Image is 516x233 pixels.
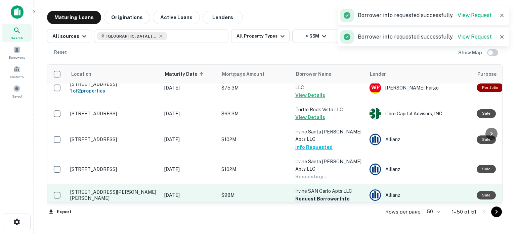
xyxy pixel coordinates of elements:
[295,91,325,99] button: View Details
[164,136,215,143] p: [DATE]
[218,65,292,83] th: Mortgage Amount
[452,208,476,216] p: 1–50 of 51
[482,179,516,212] iframe: Chat Widget
[458,12,492,18] a: View Request
[11,35,23,41] span: Search
[164,191,215,199] p: [DATE]
[458,49,483,56] h6: Show Map
[295,187,362,195] p: Irvine SAN Carlo Apts LLC
[295,128,362,143] p: Irvine Santa [PERSON_NAME] Apts LLC
[458,34,492,40] a: View Request
[153,11,200,24] button: Active Loans
[295,158,362,173] p: Irvine Santa [PERSON_NAME] Apts LLC
[9,55,25,60] span: Borrowers
[477,83,504,92] div: This is a portfolio loan with 2 properties
[11,5,24,19] img: capitalize-icon.png
[106,33,157,39] span: [GEOGRAPHIC_DATA], [GEOGRAPHIC_DATA], [GEOGRAPHIC_DATA]
[370,70,386,78] span: Lender
[292,30,339,43] button: > $5M
[491,207,502,217] button: Go to next page
[10,74,24,79] span: Contacts
[295,113,325,121] button: View Details
[369,82,470,94] div: [PERSON_NAME] Fargo
[295,143,333,151] button: Info Requested
[70,87,158,95] h6: 1 of 2 properties
[2,63,32,81] a: Contacts
[231,30,290,43] button: All Property Types
[366,65,473,83] th: Lender
[370,189,381,201] img: picture
[370,82,381,94] img: picture
[203,11,243,24] button: Lenders
[67,65,161,83] th: Location
[295,106,362,113] p: Turtle Rock Vista LLC
[70,136,158,142] p: [STREET_ADDRESS]
[12,94,22,99] span: Saved
[358,33,492,41] p: Borrower info requested successfully.
[477,70,497,78] span: Purpose
[296,70,331,78] span: Borrower Name
[477,191,496,199] div: Sale
[2,82,32,100] a: Saved
[70,189,158,201] p: [STREET_ADDRESS][PERSON_NAME][PERSON_NAME]
[369,108,470,120] div: Cbre Capital Advisors, INC
[47,207,73,217] button: Export
[385,208,422,216] p: Rows per page:
[369,189,470,201] div: Allianz
[50,46,71,59] button: Reset
[70,111,158,117] p: [STREET_ADDRESS]
[104,11,150,24] button: Originations
[70,81,158,87] p: [STREET_ADDRESS]
[94,30,228,43] button: [GEOGRAPHIC_DATA], [GEOGRAPHIC_DATA], [GEOGRAPHIC_DATA]
[370,164,381,175] img: picture
[47,30,91,43] button: All sources
[370,134,381,145] img: picture
[2,24,32,42] a: Search
[295,195,350,203] button: Request Borrower Info
[221,191,289,199] p: $98M
[369,163,470,175] div: Allianz
[165,70,206,78] span: Maturity Date
[164,84,215,92] p: [DATE]
[292,65,366,83] th: Borrower Name
[424,207,441,217] div: 50
[71,70,91,78] span: Location
[477,135,496,144] div: Sale
[358,11,492,19] p: Borrower info requested successfully.
[477,109,496,118] div: Sale
[221,166,289,173] p: $102M
[70,166,158,172] p: [STREET_ADDRESS]
[164,110,215,117] p: [DATE]
[477,165,496,173] div: Sale
[221,84,289,92] p: $75.3M
[222,70,273,78] span: Mortgage Amount
[295,76,362,91] p: Dartmouth Court Apartments LLC
[161,65,218,83] th: Maturity Date
[221,136,289,143] p: $102M
[52,32,88,40] div: All sources
[47,11,101,24] button: Maturing Loans
[164,166,215,173] p: [DATE]
[369,133,470,145] div: Allianz
[2,43,32,61] a: Borrowers
[221,110,289,117] p: $63.3M
[370,108,381,119] img: picture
